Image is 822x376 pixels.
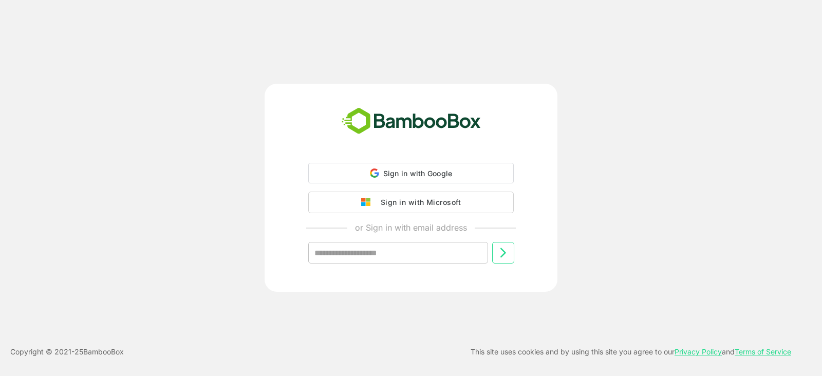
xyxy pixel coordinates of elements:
[383,169,453,178] span: Sign in with Google
[471,346,791,358] p: This site uses cookies and by using this site you agree to our and
[735,347,791,356] a: Terms of Service
[336,104,487,138] img: bamboobox
[355,221,467,234] p: or Sign in with email address
[308,192,514,213] button: Sign in with Microsoft
[308,163,514,183] div: Sign in with Google
[376,196,461,209] div: Sign in with Microsoft
[361,198,376,207] img: google
[675,347,722,356] a: Privacy Policy
[10,346,124,358] p: Copyright © 2021- 25 BambooBox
